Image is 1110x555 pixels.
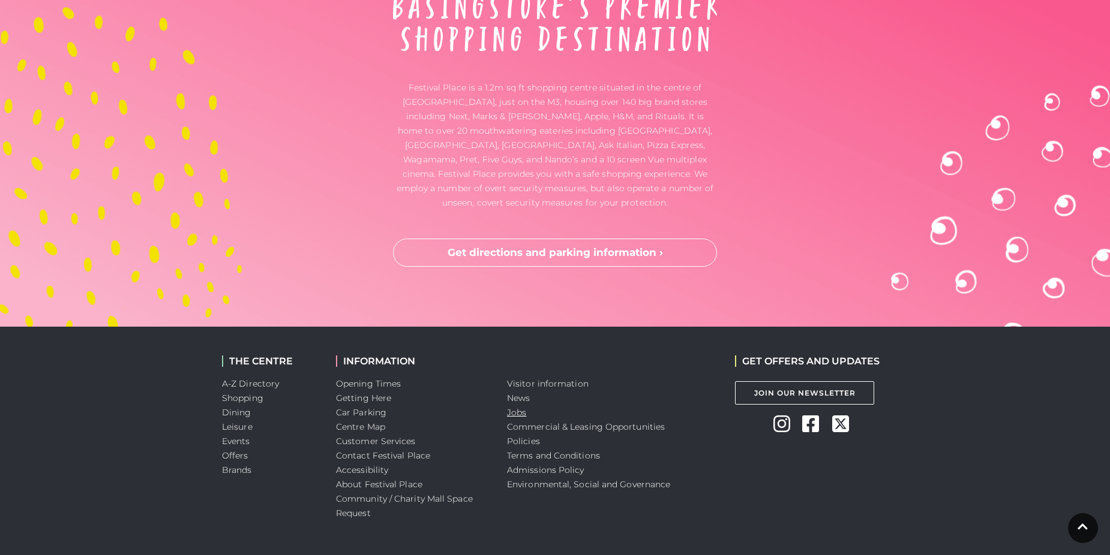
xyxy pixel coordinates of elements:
a: Policies [507,436,540,447]
a: Accessibility [336,464,388,475]
a: Contact Festival Place [336,450,430,461]
h2: THE CENTRE [222,355,318,367]
a: A-Z Directory [222,378,279,389]
a: Customer Services [336,436,416,447]
a: Leisure [222,421,253,432]
a: Community / Charity Mall Space Request [336,493,473,518]
a: Events [222,436,250,447]
a: Offers [222,450,248,461]
a: Centre Map [336,421,385,432]
h2: INFORMATION [336,355,489,367]
a: Join Our Newsletter [735,381,874,405]
a: Dining [222,407,251,418]
a: Getting Here [336,393,391,403]
a: About Festival Place [336,479,422,490]
p: Festival Place is a 1.2m sq ft shopping centre situated in the centre of [GEOGRAPHIC_DATA], just ... [393,80,717,210]
a: Visitor information [507,378,589,389]
a: Commercial & Leasing Opportunities [507,421,665,432]
a: News [507,393,530,403]
h2: GET OFFERS AND UPDATES [735,355,880,367]
a: Terms and Conditions [507,450,600,461]
a: Brands [222,464,252,475]
a: Shopping [222,393,263,403]
a: Environmental, Social and Governance [507,479,670,490]
a: Jobs [507,407,526,418]
a: Car Parking [336,407,386,418]
a: Opening Times [336,378,401,389]
a: Get directions and parking information › [393,239,717,267]
a: Admissions Policy [507,464,584,475]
